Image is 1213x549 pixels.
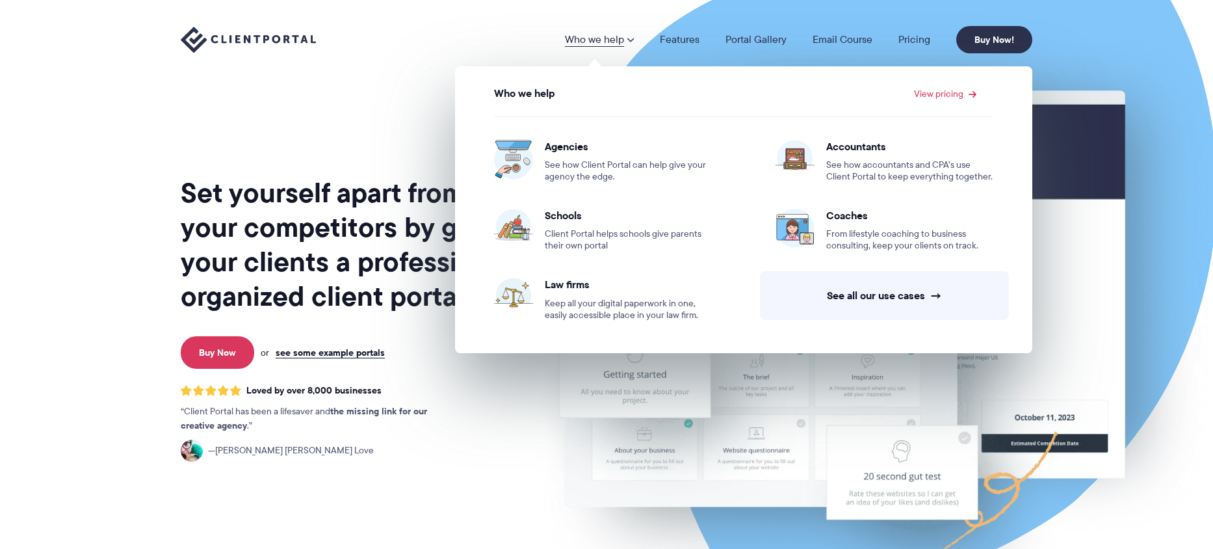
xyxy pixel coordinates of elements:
a: Email Course [813,34,872,45]
span: [PERSON_NAME] [PERSON_NAME] Love [208,444,374,458]
a: Buy Now [181,336,254,369]
a: Buy Now! [956,26,1032,53]
a: Features [660,34,699,45]
span: Client Portal helps schools give parents their own portal [545,228,712,252]
span: Coaches [826,209,993,222]
a: Who we help [565,34,634,45]
span: → [930,289,942,302]
span: Schools [545,209,712,222]
span: See how accountants and CPA’s use Client Portal to keep everything together. [826,159,993,183]
ul: View pricing [462,104,1025,334]
span: Accountants [826,140,993,153]
span: From lifestyle coaching to business consulting, keep your clients on track. [826,228,993,252]
a: see some example portals [276,347,385,358]
strong: the missing link for our creative agency [181,404,427,433]
span: Loved by over 8,000 businesses [246,385,382,396]
a: Pricing [898,34,930,45]
span: Who we help [494,88,555,100]
span: Law firms [545,278,712,291]
span: Keep all your digital paperwork in one, easily accessible place in your law firm. [545,298,712,321]
p: Client Portal has been a lifesaver and . [181,405,454,433]
a: View pricing [914,89,976,98]
a: See all our use cases [760,271,1009,320]
span: or [261,347,269,358]
ul: Who we help [455,66,1032,353]
h1: Set yourself apart from your competitors by giving your clients a professional, organized client ... [181,176,521,314]
span: See how Client Portal can help give your agency the edge. [545,159,712,183]
span: Agencies [545,140,712,153]
a: Portal Gallery [725,34,787,45]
